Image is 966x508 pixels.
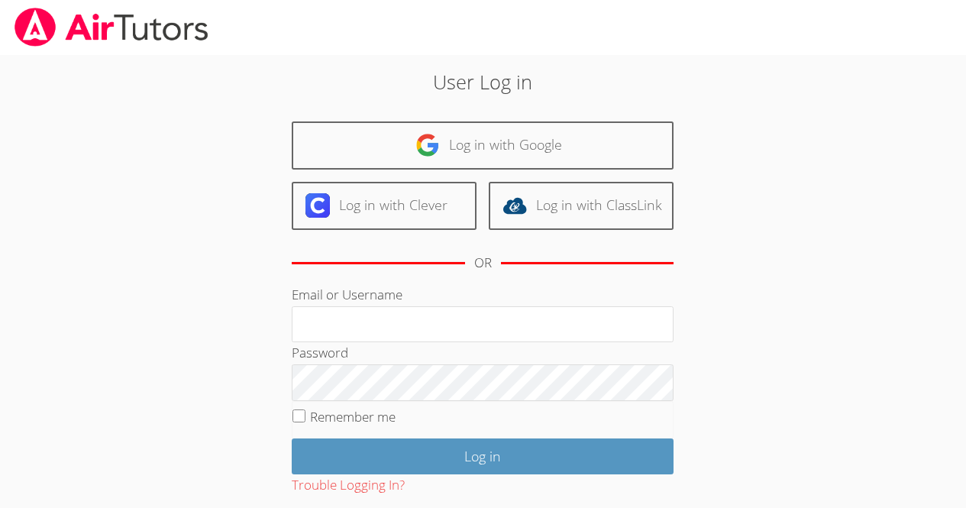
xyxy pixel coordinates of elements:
label: Email or Username [292,286,402,303]
label: Remember me [310,408,396,425]
a: Log in with Clever [292,182,477,230]
button: Trouble Logging In? [292,474,405,497]
h2: User Log in [222,67,744,96]
div: OR [474,252,492,274]
img: clever-logo-6eab21bc6e7a338710f1a6ff85c0baf02591cd810cc4098c63d3a4b26e2feb20.svg [305,193,330,218]
a: Log in with Google [292,121,674,170]
img: google-logo-50288ca7cdecda66e5e0955fdab243c47b7ad437acaf1139b6f446037453330a.svg [415,133,440,157]
label: Password [292,344,348,361]
img: airtutors_banner-c4298cdbf04f3fff15de1276eac7730deb9818008684d7c2e4769d2f7ddbe033.png [13,8,210,47]
a: Log in with ClassLink [489,182,674,230]
img: classlink-logo-d6bb404cc1216ec64c9a2012d9dc4662098be43eaf13dc465df04b49fa7ab582.svg [502,193,527,218]
input: Log in [292,438,674,474]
